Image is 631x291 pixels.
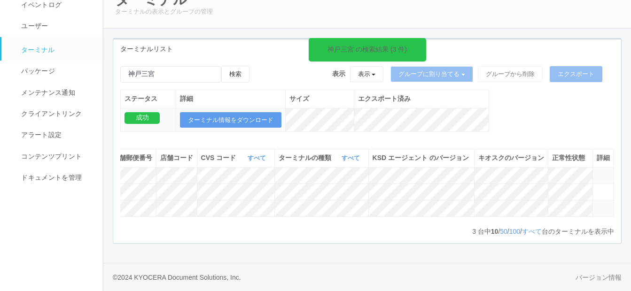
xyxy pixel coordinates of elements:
[221,66,249,83] button: 検索
[576,273,622,283] a: バージョン情報
[248,154,268,161] a: すべて
[113,274,241,281] span: © 2024 KYOCERA Document Solutions, Inc.
[19,67,55,75] span: パッケージ
[327,45,407,54] div: 神戸三宮 の検索結果 (3 件)
[472,228,478,235] span: 3
[160,154,193,161] span: 店舗コード
[478,154,544,161] span: キオスクのバージョン
[342,154,362,161] a: すべて
[19,46,55,54] span: ターミナル
[373,154,469,161] span: KSD エージェント のバージョン
[289,94,351,104] div: サイズ
[115,7,619,16] p: ターミナルの表示とグループの管理
[339,153,365,163] button: すべて
[390,66,473,82] button: グループに割り当てる
[279,153,334,163] span: ターミナルの種類
[550,66,602,82] button: エクスポート
[19,131,62,138] span: アラート設定
[19,1,62,8] span: イベントログ
[1,167,111,188] a: ドキュメントを管理
[19,174,82,181] span: ドキュメントを管理
[1,103,111,124] a: クライアントリンク
[1,61,111,82] a: パッケージ
[472,227,614,237] p: 台中 / / / 台のターミナルを表示中
[1,124,111,145] a: アラート設定
[597,153,610,163] div: 詳細
[1,15,111,37] a: ユーザー
[350,66,384,82] button: 表示
[201,153,239,163] span: CVS コード
[180,94,281,104] div: 詳細
[509,228,520,235] a: 100
[1,37,111,61] a: ターミナル
[125,94,172,104] div: ステータス
[332,69,345,79] span: 表示
[1,146,111,167] a: コンテンツプリント
[245,153,271,163] button: すべて
[19,153,82,160] span: コンテンツプリント
[522,228,542,235] a: すべて
[19,22,48,30] span: ユーザー
[552,154,585,161] span: 正常性状態
[19,89,75,96] span: メンテナンス通知
[113,154,152,161] span: 店舗郵便番号
[500,228,507,235] a: 50
[491,228,499,235] span: 10
[125,112,160,124] div: 成功
[19,110,82,117] span: クライアントリンク
[478,66,543,82] button: グループから削除
[358,94,485,104] div: エクスポート済み
[113,39,621,59] div: ターミナルリスト
[1,82,111,103] a: メンテナンス通知
[180,112,281,128] button: ターミナル情報をダウンロード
